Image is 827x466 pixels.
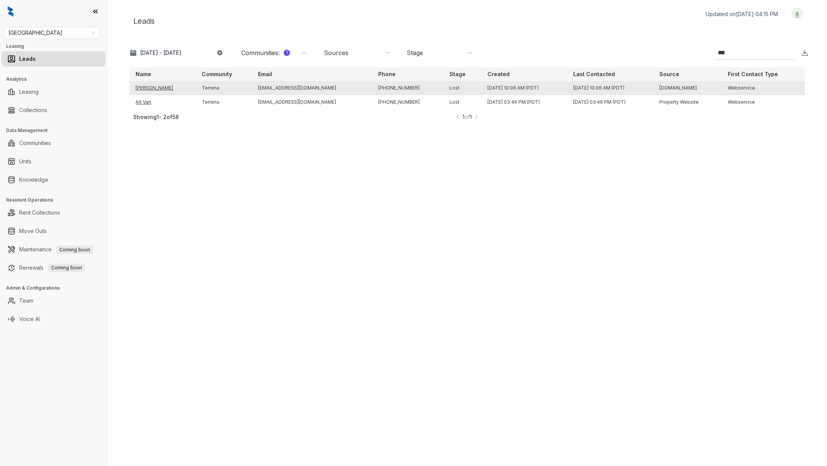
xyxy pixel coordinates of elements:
td: [EMAIL_ADDRESS][DOMAIN_NAME] [252,95,372,109]
h3: Admin & Configurations [6,285,107,292]
p: Created [487,70,510,78]
a: Leasing [19,84,39,99]
td: [DATE] 10:06 AM (PDT) [481,81,567,95]
li: Leads [2,51,105,67]
p: Source [659,70,679,78]
td: Terrena [196,95,252,109]
td: [DOMAIN_NAME] [653,81,722,95]
a: Rent Collections [19,205,60,220]
li: Units [2,154,105,169]
p: [DATE] - [DATE] [140,49,181,57]
a: Knowledge [19,172,48,187]
td: Webservice [722,81,805,95]
h3: Data Management [6,127,107,134]
li: Renewals [2,260,105,275]
h3: Leasing [6,43,107,50]
td: [PHONE_NUMBER] [372,81,443,95]
h3: Analytics [6,76,107,83]
span: of [464,114,470,120]
li: Rent Collections [2,205,105,220]
span: Coming Soon [48,264,85,272]
p: Phone [378,70,396,78]
a: Units [19,154,31,169]
li: Team [2,293,105,308]
li: Leasing [2,84,105,99]
img: UserAvatar [792,10,802,18]
img: logo [8,6,13,17]
p: Updated on [DATE] 04:15 PM [706,10,778,18]
p: Name [136,70,151,78]
td: [DATE] 10:06 AM (PDT) [567,81,653,95]
td: Property Website [653,95,722,109]
img: SearchIcon [786,49,793,56]
p: Community [202,70,232,78]
td: Art Vart [129,95,196,109]
img: Download [801,49,809,57]
li: Maintenance [2,242,105,257]
a: Leads [19,51,36,67]
span: Coming Soon [56,246,93,254]
li: Voice AI [2,311,105,327]
td: [EMAIL_ADDRESS][DOMAIN_NAME] [252,81,372,95]
a: RenewalsComing Soon [19,260,85,275]
a: Communities [19,135,51,151]
div: Leads [126,8,809,34]
a: Collections [19,103,47,118]
p: First Contact Type [728,70,778,78]
div: Sources [324,49,348,57]
td: [DATE] 03:46 PM (PDT) [567,95,653,109]
div: Stage [407,49,423,57]
span: Fairfield [8,27,95,39]
span: 1 1 [463,113,472,121]
img: LeftArrowIcon [455,113,461,121]
td: Lost [443,95,481,109]
td: [DATE] 03:46 PM (PDT) [481,95,567,109]
div: Showing 1 - 2 of 58 [133,114,455,120]
li: Collections [2,103,105,118]
p: Stage [449,70,466,78]
td: Webservice [722,95,805,109]
td: Lost [443,81,481,95]
li: Knowledge [2,172,105,187]
td: [PHONE_NUMBER] [372,95,443,109]
li: Communities [2,135,105,151]
td: Terrena [196,81,252,95]
li: Move Outs [2,223,105,239]
img: RightArrowIcon [474,113,479,121]
p: Email [258,70,272,78]
a: Team [19,293,33,308]
td: [PERSON_NAME] [129,81,196,95]
div: Communities : [241,49,290,57]
h3: Resident Operations [6,197,107,204]
a: Move Outs [19,223,47,239]
p: Last Contacted [573,70,615,78]
a: Voice AI [19,311,40,327]
div: 1 [284,50,290,56]
button: [DATE] - [DATE] [126,46,229,60]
